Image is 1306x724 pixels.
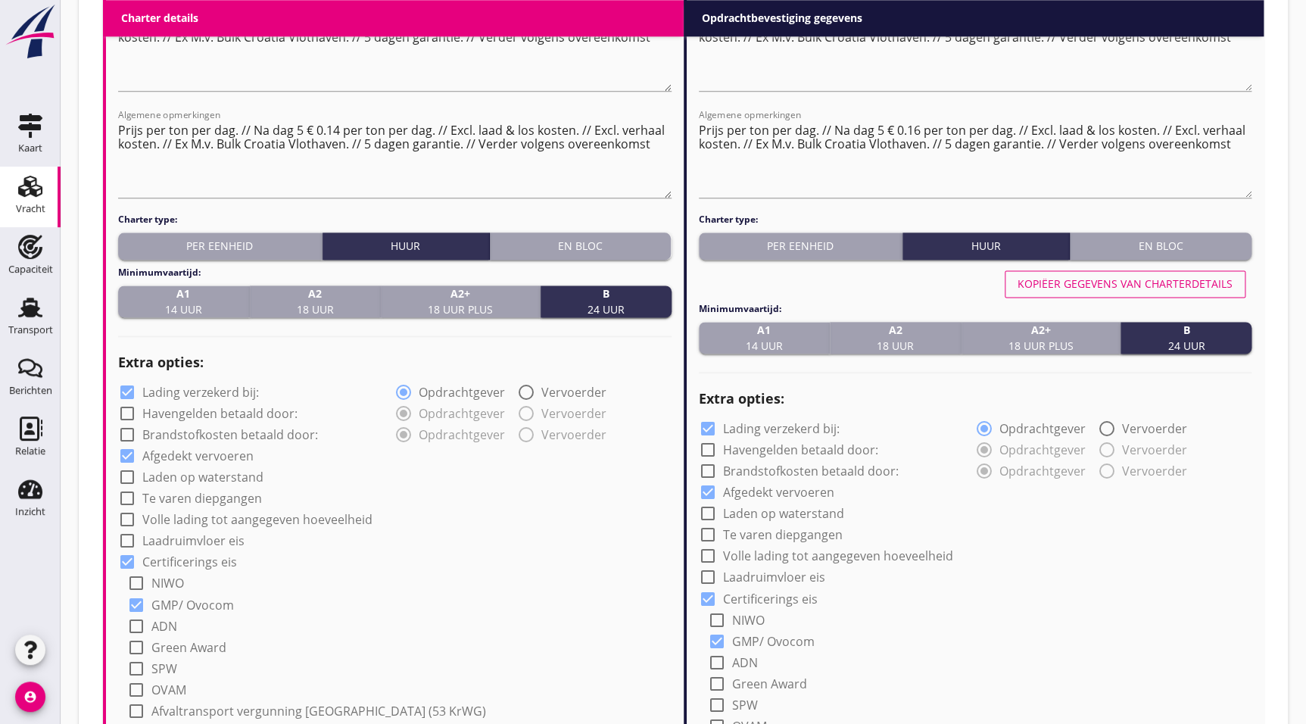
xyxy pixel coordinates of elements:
div: Transport [8,325,53,335]
label: Laden op waterstand [723,506,844,521]
h2: Extra opties: [118,352,672,373]
label: NIWO [151,576,184,591]
button: A114 uur [118,286,250,317]
strong: A2 [877,322,914,338]
label: Laden op waterstand [142,470,263,485]
label: Volle lading tot aangegeven hoeveelheid [142,512,372,527]
button: A114 uur [699,322,831,354]
strong: A2 [296,286,333,301]
button: Huur [902,232,1070,260]
h4: Charter type: [699,213,1252,226]
button: A218 uur [250,286,382,317]
strong: B [588,286,625,301]
label: Green Award [151,639,226,654]
div: Per eenheid [124,238,316,254]
button: Per eenheid [699,232,903,260]
label: GMP/ Ovocom [732,633,815,648]
h2: Extra opties: [699,389,1252,409]
label: ADN [732,654,758,669]
label: ADN [151,618,177,633]
textarea: Algemene opmerkingen [699,118,1252,198]
div: Berichten [9,385,52,395]
label: Havengelden betaald door: [723,442,878,457]
label: Brandstofkosten betaald door: [723,463,899,479]
button: B24 uur [1121,322,1251,354]
label: Afgedekt vervoeren [723,485,834,500]
textarea: Prijs opmerkingen [118,11,672,91]
label: Afvaltransport vergunning [GEOGRAPHIC_DATA] (53 KrWG) [151,703,486,718]
div: Relatie [15,446,45,456]
label: Certificerings eis [142,554,237,570]
div: Huur [909,238,1063,254]
div: Capaciteit [8,264,53,274]
h4: Minimumvaartijd: [118,266,672,279]
label: Volle lading tot aangegeven hoeveelheid [723,548,953,563]
label: Havengelden betaald door: [142,406,298,421]
div: Kaart [18,143,42,153]
label: Laadruimvloer eis [723,570,825,585]
div: En bloc [496,238,665,254]
span: 18 uur [296,286,333,317]
h4: Minimumvaartijd: [699,302,1252,316]
strong: A1 [165,286,202,301]
label: Afgedekt vervoeren [142,448,254,463]
label: Green Award [732,676,807,691]
button: B24 uur [541,286,672,317]
label: Brandstofkosten betaald door: [142,427,318,442]
button: Huur [323,232,490,260]
div: En bloc [1076,238,1245,254]
label: Lading verzekerd bij: [142,385,259,400]
span: 18 uur plus [428,286,493,317]
label: Opdrachtgever [419,385,505,400]
button: A218 uur [830,322,962,354]
button: Per eenheid [118,232,323,260]
h4: Charter type: [118,213,672,226]
label: NIWO [732,612,765,627]
div: Per eenheid [705,238,896,254]
div: Kopiëer gegevens van charterdetails [1018,276,1233,292]
textarea: Algemene opmerkingen [118,118,672,198]
span: 24 uur [1167,322,1205,354]
button: Kopiëer gegevens van charterdetails [1005,270,1245,298]
label: Te varen diepgangen [723,527,843,542]
button: En bloc [1070,232,1251,260]
div: Vracht [16,204,45,214]
textarea: Prijs opmerkingen [699,11,1252,91]
span: 14 uur [745,322,782,354]
i: account_circle [15,682,45,712]
label: Opdrachtgever [999,421,1086,436]
span: 14 uur [165,286,202,317]
img: logo-small.a267ee39.svg [3,4,58,60]
label: Vervoerder [541,385,606,400]
strong: B [1167,322,1205,338]
label: Certificerings eis [723,591,818,606]
strong: A2+ [1008,322,1074,338]
div: Inzicht [15,507,45,516]
label: Vervoerder [1122,421,1187,436]
label: Lading verzekerd bij: [723,421,840,436]
div: Huur [329,238,483,254]
button: En bloc [490,232,672,260]
label: GMP/ Ovocom [151,597,234,612]
label: Te varen diepgangen [142,491,262,506]
button: A2+18 uur plus [962,322,1121,354]
label: OVAM [151,682,186,697]
strong: A1 [745,322,782,338]
label: SPW [151,660,177,676]
span: 24 uur [588,286,625,317]
strong: A2+ [428,286,493,301]
span: 18 uur plus [1008,322,1074,354]
span: 18 uur [877,322,914,354]
label: Laadruimvloer eis [142,533,245,548]
button: A2+18 uur plus [381,286,541,317]
label: SPW [732,697,758,712]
